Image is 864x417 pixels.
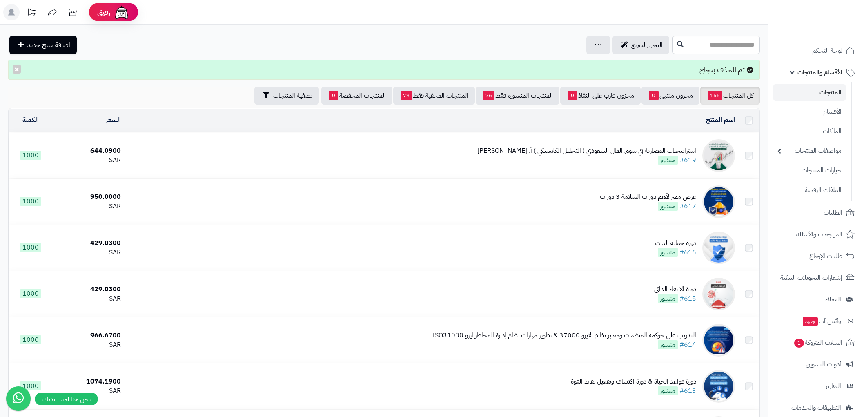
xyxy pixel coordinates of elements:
a: الماركات [773,123,846,140]
img: استراتيجيات المضاربة في سوق المال السعودي ( التحليل الكلاسيكي ) أ. رائد العساف [702,139,735,172]
img: دورة الارتقاء الذاتي [702,278,735,310]
img: دورة حماية الذات [702,232,735,264]
a: أدوات التسويق [773,355,859,374]
a: الملفات الرقمية [773,181,846,199]
a: مواصفات المنتجات [773,142,846,160]
span: السلات المتروكة [793,337,842,348]
span: 1000 [20,335,41,344]
div: استراتيجيات المضاربة في سوق المال السعودي ( التحليل الكلاسيكي ) أ. [PERSON_NAME] [477,146,696,156]
span: تصفية المنتجات [273,91,312,100]
div: 429.0300 [56,239,120,248]
img: عرض مميز لأهم دورات السلامة 3 دورات [702,185,735,218]
a: كل المنتجات155 [700,87,760,105]
a: المنتجات المنشورة فقط76 [476,87,559,105]
span: أدوات التسويق [806,359,841,370]
span: 1000 [20,243,41,252]
span: التحرير لسريع [631,40,663,50]
a: التقارير [773,376,859,396]
img: logo-2.png [808,22,856,39]
a: وآتس آبجديد [773,311,859,331]
a: #615 [679,294,696,303]
span: منشور [658,386,678,395]
span: منشور [658,294,678,303]
a: المراجعات والأسئلة [773,225,859,244]
div: SAR [56,202,120,211]
div: عرض مميز لأهم دورات السلامة 3 دورات [600,192,696,202]
div: SAR [56,294,120,303]
span: 1000 [20,381,41,390]
span: 0 [329,91,338,100]
span: منشور [658,340,678,349]
a: #616 [679,248,696,257]
div: SAR [56,248,120,257]
span: 0 [649,91,659,100]
a: تحديثات المنصة [22,4,42,22]
span: 0 [568,91,577,100]
span: 1000 [20,151,41,160]
button: تصفية المنتجات [254,87,319,105]
span: منشور [658,202,678,211]
div: 644.0900 [56,146,120,156]
div: تم الحذف بنجاح [8,60,760,80]
span: الطلبات [824,207,842,219]
div: 950.0000 [56,192,120,202]
img: ai-face.png [114,4,130,20]
span: 79 [401,91,412,100]
span: لوحة التحكم [812,45,842,56]
a: خيارات المنتجات [773,162,846,179]
a: السلات المتروكة1 [773,333,859,352]
span: التطبيقات والخدمات [791,402,841,413]
div: دورة قواعد الحياة & دورة اكتشاف وتفعيل نقاط القوة [571,377,696,386]
div: SAR [56,156,120,165]
span: العملاء [825,294,841,305]
div: SAR [56,340,120,350]
span: اضافة منتج جديد [27,40,70,50]
span: جديد [803,317,818,326]
span: المراجعات والأسئلة [796,229,842,240]
span: 1 [794,339,804,348]
span: الأقسام والمنتجات [797,67,842,78]
span: التقارير [826,380,841,392]
div: 1074.1900 [56,377,120,386]
a: العملاء [773,290,859,309]
a: التحرير لسريع [612,36,669,54]
a: السعر [106,115,121,125]
a: لوحة التحكم [773,41,859,60]
span: وآتس آب [802,315,841,327]
a: الأقسام [773,103,846,120]
a: الكمية [22,115,39,125]
a: إشعارات التحويلات البنكية [773,268,859,288]
a: #614 [679,340,696,350]
a: المنتجات المخفضة0 [321,87,392,105]
a: #619 [679,155,696,165]
a: مخزون قارب على النفاذ0 [560,87,641,105]
a: طلبات الإرجاع [773,246,859,266]
div: SAR [56,386,120,396]
span: 155 [708,91,722,100]
a: اضافة منتج جديد [9,36,77,54]
a: المنتجات المخفية فقط79 [393,87,475,105]
img: التدريب علي حوكمة المنظمات ومعاير نظام الايزو 37000 & تطوير مهارات نظام إدارة المخاطر ايزو ISO31000 [702,324,735,357]
a: اسم المنتج [706,115,735,125]
div: دورة حماية الذات [655,239,696,248]
a: #617 [679,201,696,211]
span: إشعارات التحويلات البنكية [780,272,842,283]
button: × [13,65,21,74]
span: منشور [658,156,678,165]
span: منشور [658,248,678,257]
span: طلبات الإرجاع [809,250,842,262]
div: التدريب علي حوكمة المنظمات ومعاير نظام الايزو 37000 & تطوير مهارات نظام إدارة المخاطر ايزو ISO31000 [432,331,696,340]
a: الطلبات [773,203,859,223]
img: دورة قواعد الحياة & دورة اكتشاف وتفعيل نقاط القوة [702,370,735,403]
a: مخزون منتهي0 [641,87,699,105]
a: #613 [679,386,696,396]
div: 966.6700 [56,331,120,340]
span: رفيق [97,7,110,17]
span: 1000 [20,289,41,298]
a: المنتجات [773,84,846,101]
div: 429.0300 [56,285,120,294]
span: 76 [483,91,494,100]
span: 1000 [20,197,41,206]
div: دورة الارتقاء الذاتي [654,285,696,294]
